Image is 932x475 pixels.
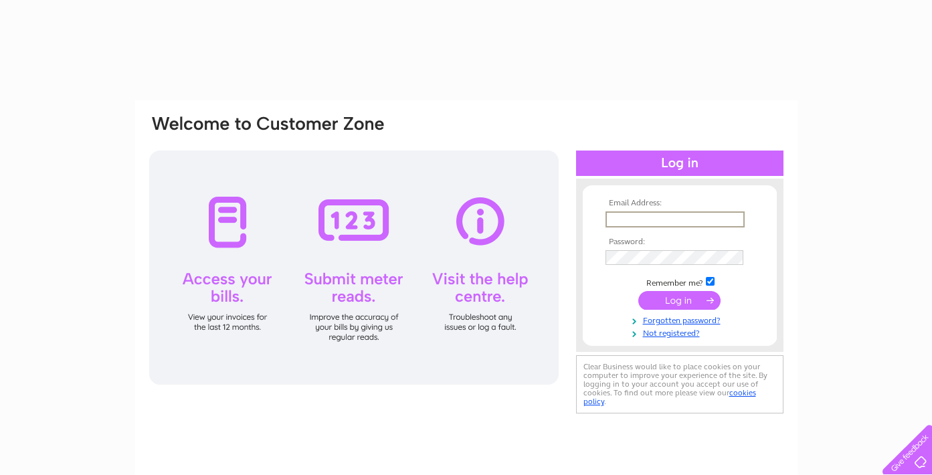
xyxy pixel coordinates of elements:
[602,199,757,208] th: Email Address:
[602,275,757,288] td: Remember me?
[605,326,757,339] a: Not registered?
[576,355,783,413] div: Clear Business would like to place cookies on your computer to improve your experience of the sit...
[638,291,721,310] input: Submit
[602,237,757,247] th: Password:
[605,313,757,326] a: Forgotten password?
[583,388,756,406] a: cookies policy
